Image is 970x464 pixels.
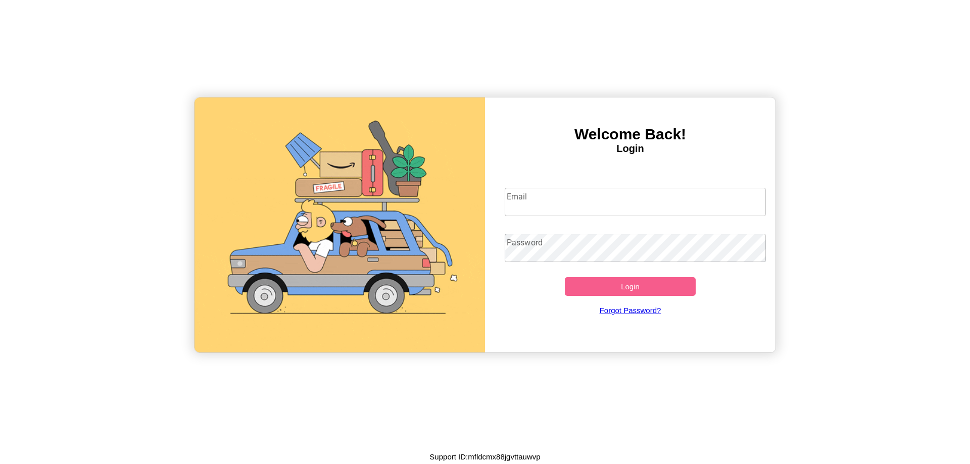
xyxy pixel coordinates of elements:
[195,97,485,352] img: gif
[429,450,540,463] p: Support ID: mfldcmx88jgvttauwvp
[500,296,761,325] a: Forgot Password?
[485,143,775,154] h4: Login
[485,126,775,143] h3: Welcome Back!
[565,277,696,296] button: Login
